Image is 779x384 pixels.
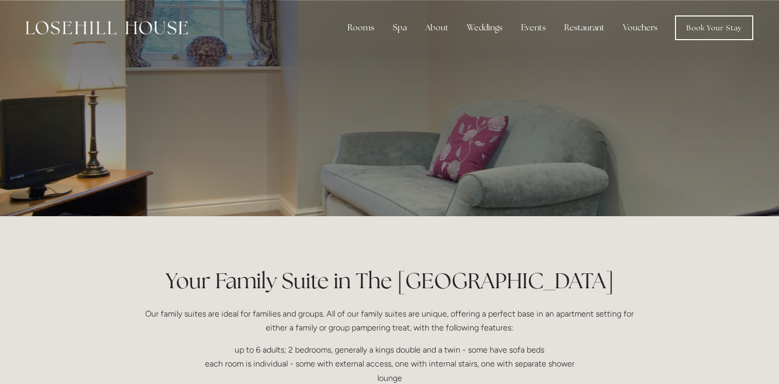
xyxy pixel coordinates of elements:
a: Vouchers [615,18,666,38]
div: Rooms [339,18,383,38]
div: Spa [385,18,415,38]
a: Book Your Stay [675,15,753,40]
div: Events [513,18,554,38]
h1: Your Family Suite in The [GEOGRAPHIC_DATA] [144,266,636,296]
img: Losehill House [26,21,188,34]
div: About [417,18,457,38]
div: Restaurant [556,18,613,38]
p: Our family suites are ideal for families and groups. All of our family suites are unique, offerin... [144,307,636,335]
div: Weddings [459,18,511,38]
